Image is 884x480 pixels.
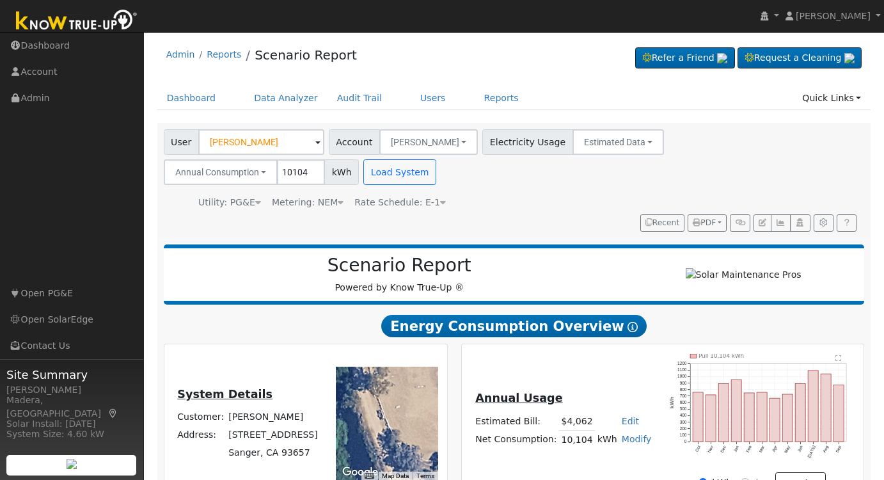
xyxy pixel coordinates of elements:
[790,214,810,232] button: Login As
[177,388,272,401] u: System Details
[707,444,714,453] text: Nov
[272,196,343,209] div: Metering: NEM
[738,47,862,69] a: Request a Cleaning
[782,394,793,442] rect: onclick=""
[844,53,855,63] img: retrieve
[679,380,686,385] text: 900
[635,47,735,69] a: Refer a Friend
[744,393,754,442] rect: onclick=""
[699,353,744,359] text: Pull 10,104 kWh
[808,371,818,442] rect: onclick=""
[679,433,686,437] text: 100
[796,444,803,452] text: Jun
[198,129,324,155] input: Select a User
[833,385,844,442] rect: onclick=""
[679,400,686,404] text: 600
[572,129,665,155] button: Estimated Data
[821,374,831,442] rect: onclick=""
[814,214,833,232] button: Settings
[758,444,765,453] text: Mar
[706,395,716,442] rect: onclick=""
[473,431,559,449] td: Net Consumption:
[693,392,703,442] rect: onclick=""
[595,431,619,449] td: kWh
[559,431,595,449] td: 10,104
[328,86,391,110] a: Audit Trail
[6,394,137,420] div: Madera, [GEOGRAPHIC_DATA]
[732,444,739,452] text: Jan
[807,445,817,459] text: [DATE]
[379,129,478,155] button: [PERSON_NAME]
[475,86,528,110] a: Reports
[416,472,434,479] a: Terms (opens in new tab)
[391,137,459,147] span: [PERSON_NAME]
[669,396,675,408] text: kWh
[793,86,871,110] a: Quick Links
[694,445,701,452] text: Oct
[198,196,261,209] div: Utility: PG&E
[717,53,727,63] img: retrieve
[822,444,830,453] text: Aug
[693,218,716,227] span: PDF
[835,444,842,453] text: Sep
[329,129,380,155] span: Account
[166,49,195,60] a: Admin
[677,374,687,378] text: 1000
[731,380,741,442] rect: onclick=""
[784,444,792,454] text: May
[170,255,629,294] div: Powered by Know True-Up ®
[688,214,727,232] button: PDF
[473,412,559,431] td: Estimated Bill:
[157,86,226,110] a: Dashboard
[164,159,278,185] button: Annual Consumption
[175,426,226,444] td: Address:
[718,383,729,442] rect: onclick=""
[411,86,455,110] a: Users
[754,214,771,232] button: Edit User
[6,428,137,441] div: System Size: 4.60 kW
[559,412,595,431] td: $4,062
[226,408,320,426] td: [PERSON_NAME]
[795,383,805,442] rect: onclick=""
[757,392,767,442] rect: onclick=""
[796,11,871,21] span: [PERSON_NAME]
[244,86,328,110] a: Data Analyzer
[622,416,639,426] a: Edit
[381,315,646,338] span: Energy Consumption Overview
[10,7,144,36] img: Know True-Up
[622,434,652,444] a: Modify
[6,366,137,383] span: Site Summary
[677,361,687,365] text: 1200
[771,444,779,452] text: Apr
[6,383,137,397] div: [PERSON_NAME]
[686,268,801,282] img: Solar Maintenance Pros
[627,322,638,332] i: Show Help
[730,214,750,232] button: Generate Report Link
[684,439,687,444] text: 0
[679,387,686,391] text: 800
[226,444,320,462] td: Sanger, CA 93657
[640,214,685,232] button: Recent
[164,129,199,155] span: User
[679,406,686,411] text: 500
[107,408,119,419] a: Map
[255,47,357,63] a: Scenario Report
[226,426,320,444] td: [STREET_ADDRESS]
[6,417,137,431] div: Solar Install: [DATE]
[771,214,791,232] button: Multi-Series Graph
[679,426,686,431] text: 200
[324,159,359,185] span: kWh
[363,159,436,185] button: Load System
[354,197,446,207] span: Alias: None
[67,459,77,469] img: retrieve
[207,49,241,60] a: Reports
[837,214,856,232] a: Help Link
[679,394,686,398] text: 700
[745,444,752,452] text: Feb
[720,444,727,453] text: Dec
[679,413,686,417] text: 400
[482,129,572,155] span: Electricity Usage
[770,398,780,442] rect: onclick=""
[835,354,841,360] text: 
[475,392,562,404] u: Annual Usage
